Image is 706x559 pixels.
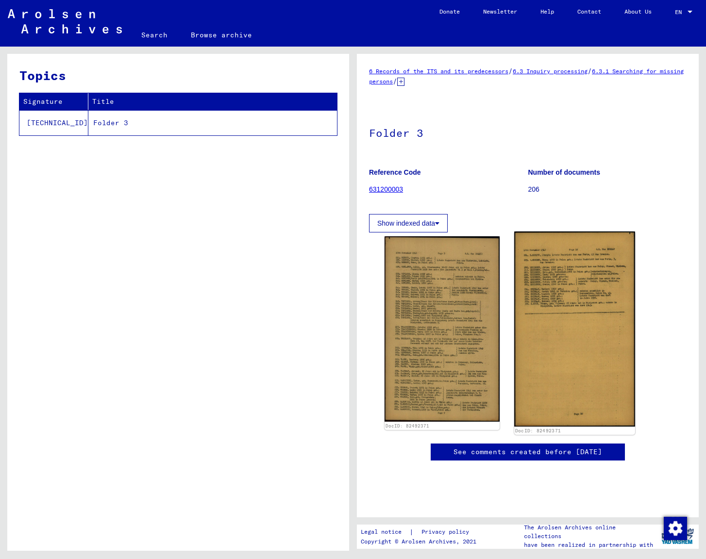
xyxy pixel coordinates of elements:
a: 6 Records of the ITS and its predecessors [369,67,508,75]
button: Show indexed data [369,214,448,232]
a: 6.3 Inquiry processing [513,67,588,75]
b: Reference Code [369,168,421,176]
a: DocID: 82492371 [515,427,561,433]
span: / [508,66,513,75]
a: See comments created before [DATE] [454,447,602,457]
h3: Topics [19,66,336,85]
a: Search [130,23,179,47]
img: 001.jpg [385,236,500,422]
a: Legal notice [361,527,409,537]
div: | [361,527,481,537]
p: 206 [528,184,687,195]
p: Copyright © Arolsen Archives, 2021 [361,537,481,546]
a: Browse archive [179,23,264,47]
span: / [393,77,397,85]
span: / [588,66,592,75]
a: Privacy policy [414,527,481,537]
h1: Folder 3 [369,111,687,153]
td: Folder 3 [88,110,337,135]
td: [TECHNICAL_ID] [19,110,88,135]
p: The Arolsen Archives online collections [524,523,656,541]
a: DocID: 82492371 [386,423,429,428]
a: 631200003 [369,185,403,193]
img: yv_logo.png [659,524,696,548]
img: Arolsen_neg.svg [8,9,122,33]
span: EN [675,9,686,16]
img: 002.jpg [514,231,635,427]
p: have been realized in partnership with [524,541,656,549]
th: Signature [19,93,88,110]
th: Title [88,93,337,110]
b: Number of documents [528,168,601,176]
img: Change consent [664,517,687,540]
